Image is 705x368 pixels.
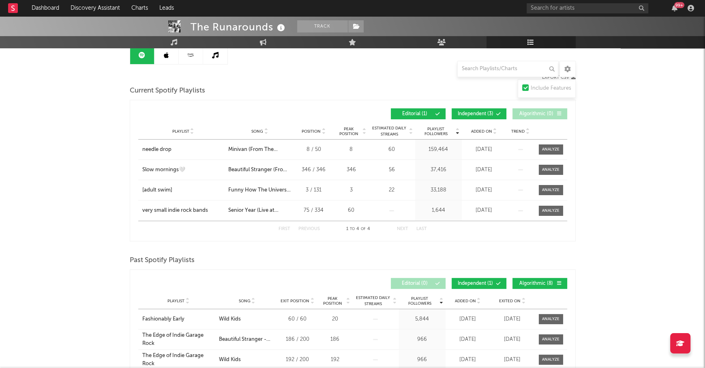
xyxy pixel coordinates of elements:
span: Trend [511,129,525,134]
div: Fashionably Early [142,315,184,323]
div: [DATE] [448,356,488,364]
div: [adult swim] [142,186,172,194]
div: [DATE] [492,315,533,323]
div: [DATE] [448,315,488,323]
a: needle drop [142,146,224,154]
button: Previous [298,227,320,231]
span: Exit Position [281,299,309,303]
button: First [279,227,290,231]
a: Slow mornings🤍 [142,166,224,174]
span: Song [251,129,263,134]
span: Playlist Followers [417,127,455,136]
div: 186 / 200 [279,336,316,344]
div: [DATE] [464,207,504,215]
input: Search for artists [527,3,648,13]
button: Algorithmic(8) [512,278,567,289]
div: Wild Kids [219,315,241,323]
span: Past Spotify Playlists [130,256,195,265]
a: very small indie rock bands [142,207,224,215]
div: 56 [371,166,413,174]
div: 33,188 [417,186,460,194]
div: 8 / 50 [296,146,332,154]
button: Next [397,227,408,231]
div: The Runarounds [191,20,287,34]
a: [adult swim] [142,186,224,194]
span: to [350,227,355,231]
div: [DATE] [464,186,504,194]
button: Track [297,20,348,32]
span: Playlist [172,129,189,134]
button: Algorithmic(0) [512,108,567,119]
div: [DATE] [492,356,533,364]
div: Slow mornings🤍 [142,166,185,174]
div: 186 [320,336,350,344]
div: [DATE] [464,166,504,174]
div: Senior Year (Live at [PERSON_NAME], [GEOGRAPHIC_DATA], [GEOGRAPHIC_DATA], [DATE]) [228,207,291,215]
div: very small indie rock bands [142,207,208,215]
div: 5,844 [401,315,444,323]
a: Wild Kids [219,356,275,364]
span: Independent ( 3 ) [457,112,494,116]
div: [DATE] [464,146,504,154]
span: Editorial ( 1 ) [396,112,433,116]
div: 1 4 4 [336,224,381,234]
div: 3 / 131 [296,186,332,194]
span: Playlist Followers [401,296,439,306]
div: 37,416 [417,166,460,174]
span: Estimated Daily Streams [371,125,408,138]
div: 20 [320,315,350,323]
a: Fashionably Early [142,315,215,323]
span: Song [239,299,251,303]
div: 60 / 60 [279,315,316,323]
div: Wild Kids [219,356,241,364]
span: Peak Position [336,127,362,136]
div: 60 [371,146,413,154]
span: Position [302,129,321,134]
span: Added On [455,299,476,303]
button: Editorial(0) [391,278,446,289]
div: 346 [336,166,366,174]
span: Current Spotify Playlists [130,86,205,96]
div: 192 [320,356,350,364]
a: The Edge of Indie Garage Rock [142,331,215,347]
div: 3 [336,186,366,194]
span: Algorithmic ( 8 ) [518,281,555,286]
button: Independent(1) [452,278,506,289]
div: Minivan (From The Runarounds Original Series) [228,146,291,154]
div: Funny How The Universe Works (From The Runarounds Original Series) [228,186,291,194]
button: Last [416,227,427,231]
a: Wild Kids [219,315,275,323]
span: Peak Position [320,296,345,306]
input: Search Playlists/Charts [457,61,559,77]
div: 1,644 [417,207,460,215]
span: Playlist [167,299,184,303]
div: 8 [336,146,366,154]
div: Beautiful Stranger (From The Runarounds Original Series) [228,166,291,174]
a: Beautiful Stranger - Live [219,336,275,344]
button: Independent(3) [452,108,506,119]
div: 346 / 346 [296,166,332,174]
div: 22 [371,186,413,194]
span: of [361,227,366,231]
a: The Edge of Indie Garage Rock [142,352,215,368]
div: 75 / 334 [296,207,332,215]
button: Export CSV [542,75,576,80]
span: Added On [471,129,492,134]
span: Estimated Daily Streams [354,295,392,307]
div: 159,464 [417,146,460,154]
span: Algorithmic ( 0 ) [518,112,555,116]
div: 99 + [674,2,684,8]
div: 966 [401,356,444,364]
button: 99+ [672,5,677,11]
div: 192 / 200 [279,356,316,364]
button: Editorial(1) [391,108,446,119]
div: 966 [401,336,444,344]
span: Editorial ( 0 ) [396,281,433,286]
div: [DATE] [492,336,533,344]
span: Exited On [499,299,521,303]
div: 60 [336,207,366,215]
span: Independent ( 1 ) [457,281,494,286]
